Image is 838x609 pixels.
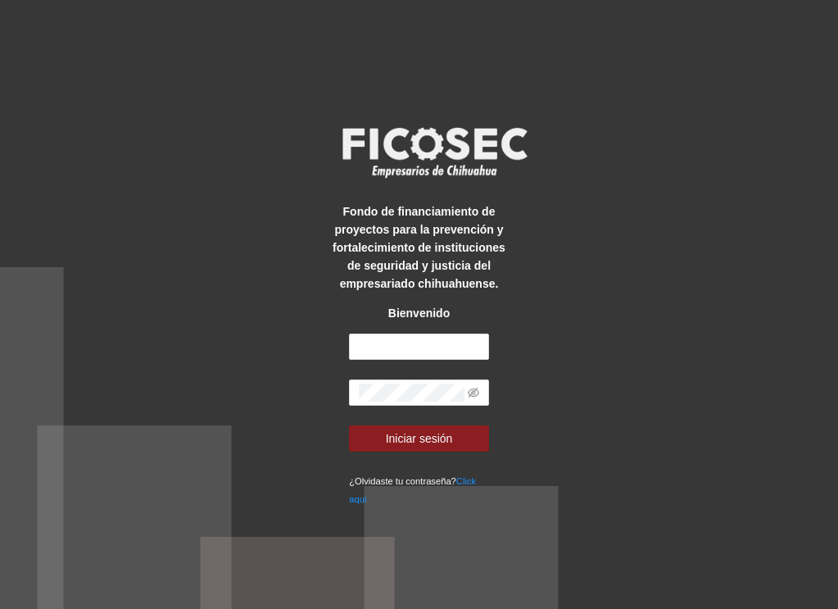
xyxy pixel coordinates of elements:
[332,122,537,183] img: logo
[349,425,489,452] button: Iniciar sesión
[349,476,476,504] small: ¿Olvidaste tu contraseña?
[468,387,479,398] span: eye-invisible
[386,429,453,448] span: Iniciar sesión
[333,205,505,290] strong: Fondo de financiamiento de proyectos para la prevención y fortalecimiento de instituciones de seg...
[388,307,450,320] strong: Bienvenido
